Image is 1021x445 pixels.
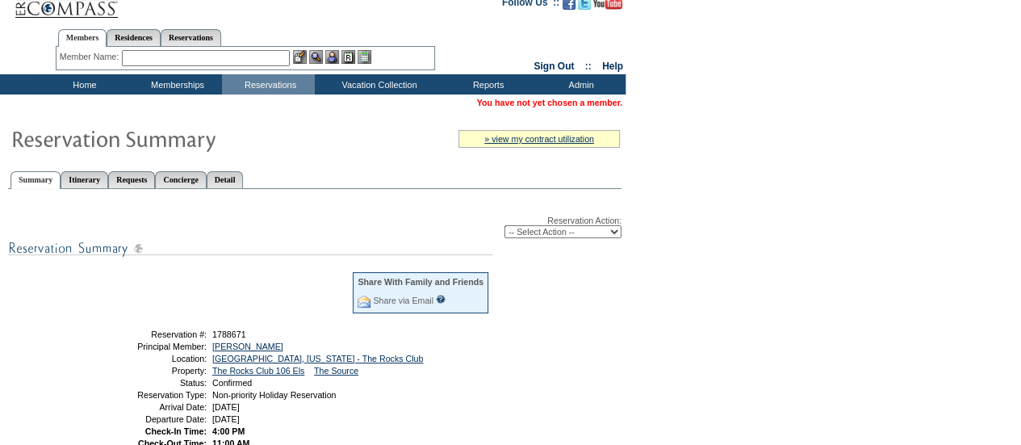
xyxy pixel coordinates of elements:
[161,29,221,46] a: Reservations
[358,277,483,287] div: Share With Family and Friends
[212,354,423,363] a: [GEOGRAPHIC_DATA], [US_STATE] - The Rocks Club
[91,330,207,339] td: Reservation #:
[212,426,245,436] span: 4:00 PM
[358,50,371,64] img: b_calculator.gif
[325,50,339,64] img: Impersonate
[207,171,244,188] a: Detail
[593,2,622,11] a: Subscribe to our YouTube Channel
[373,296,433,305] a: Share via Email
[8,216,621,238] div: Reservation Action:
[108,171,155,188] a: Requests
[129,74,222,94] td: Memberships
[107,29,161,46] a: Residences
[212,342,283,351] a: [PERSON_NAME]
[10,122,333,154] img: Reservaton Summary
[212,390,336,400] span: Non-priority Holiday Reservation
[212,378,252,388] span: Confirmed
[477,98,622,107] span: You have not yet chosen a member.
[315,74,440,94] td: Vacation Collection
[484,134,594,144] a: » view my contract utilization
[309,50,323,64] img: View
[293,50,307,64] img: b_edit.gif
[563,2,575,11] a: Become our fan on Facebook
[10,171,61,189] a: Summary
[436,295,446,304] input: What is this?
[91,414,207,424] td: Departure Date:
[533,74,626,94] td: Admin
[8,238,492,258] img: subTtlResSummary.gif
[341,50,355,64] img: Reservations
[212,402,240,412] span: [DATE]
[145,426,207,436] strong: Check-In Time:
[36,74,129,94] td: Home
[91,402,207,412] td: Arrival Date:
[534,61,574,72] a: Sign Out
[212,330,246,339] span: 1788671
[91,366,207,376] td: Property:
[91,342,207,351] td: Principal Member:
[440,74,533,94] td: Reports
[58,29,107,47] a: Members
[60,50,122,64] div: Member Name:
[222,74,315,94] td: Reservations
[61,171,108,188] a: Itinerary
[91,390,207,400] td: Reservation Type:
[212,366,304,376] a: The Rocks Club 106 Els
[602,61,623,72] a: Help
[91,378,207,388] td: Status:
[585,61,592,72] span: ::
[314,366,358,376] a: The Source
[212,414,240,424] span: [DATE]
[578,2,591,11] a: Follow us on Twitter
[155,171,206,188] a: Concierge
[91,354,207,363] td: Location:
